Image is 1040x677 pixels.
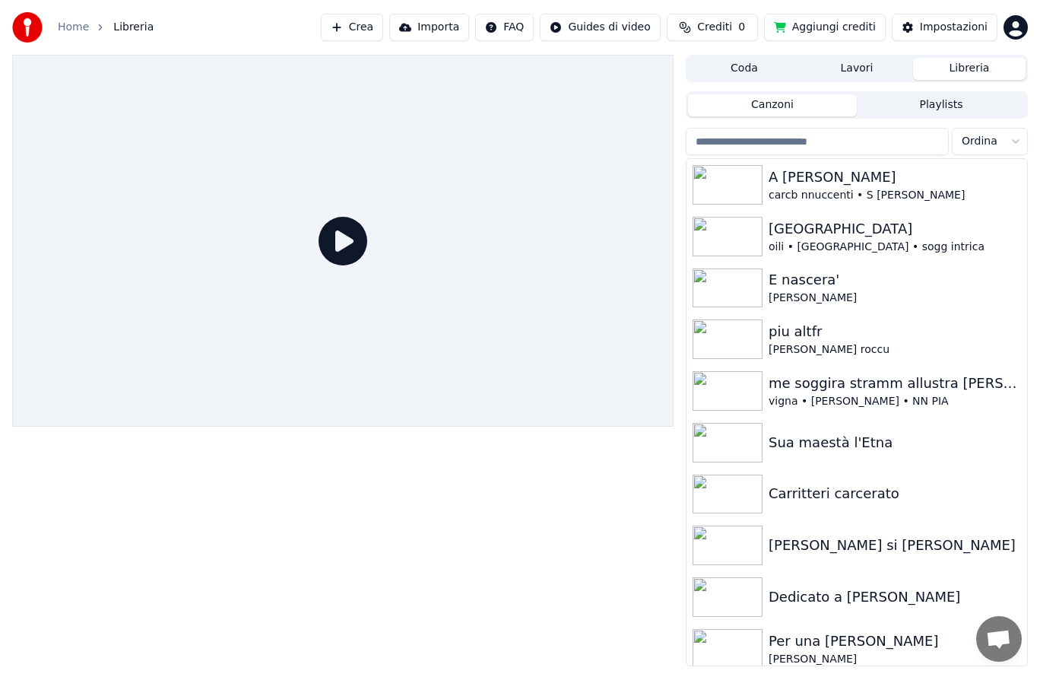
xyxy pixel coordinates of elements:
div: Per una [PERSON_NAME] [769,631,1021,652]
div: [GEOGRAPHIC_DATA] [769,218,1021,240]
button: Coda [688,58,801,80]
nav: breadcrumb [58,20,154,35]
button: FAQ [475,14,534,41]
button: Crediti0 [667,14,758,41]
div: Impostazioni [920,20,988,35]
div: Sua maestà l'Etna [769,432,1021,453]
button: Canzoni [688,94,857,116]
a: Home [58,20,89,35]
button: Importa [389,14,469,41]
button: Crea [321,14,383,41]
div: me soggira stramm allustra [PERSON_NAME] [769,373,1021,394]
div: oili • [GEOGRAPHIC_DATA] • sogg intrica [769,240,1021,255]
button: Libreria [913,58,1026,80]
div: [PERSON_NAME] roccu [769,342,1021,358]
button: Guides di video [540,14,660,41]
button: Aggiungi crediti [764,14,886,41]
a: Aprire la chat [976,616,1022,662]
button: Impostazioni [892,14,997,41]
div: vigna • [PERSON_NAME] • NN PIA [769,394,1021,409]
div: carcb nnuccenti • S [PERSON_NAME] [769,188,1021,203]
div: E nascera' [769,269,1021,291]
div: piu altfr [769,321,1021,342]
button: Playlists [857,94,1026,116]
span: Libreria [113,20,154,35]
div: [PERSON_NAME] si [PERSON_NAME] [769,535,1021,556]
div: [PERSON_NAME] [769,652,1021,667]
div: Carritteri carcerato [769,483,1021,504]
span: 0 [738,20,745,35]
div: A [PERSON_NAME] [769,167,1021,188]
div: Dedicato a [PERSON_NAME] [769,586,1021,608]
span: Ordina [962,134,997,149]
div: [PERSON_NAME] [769,291,1021,306]
img: youka [12,12,43,43]
span: Crediti [697,20,732,35]
button: Lavori [801,58,913,80]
